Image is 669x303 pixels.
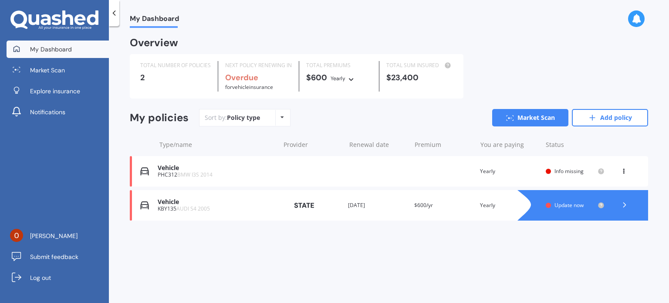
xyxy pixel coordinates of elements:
[306,61,372,70] div: TOTAL PREMIUMS
[30,108,65,116] span: Notifications
[554,167,584,175] span: Info missing
[349,140,408,149] div: Renewal date
[225,83,273,91] span: for Vehicle insurance
[176,205,210,212] span: AUDI S4 2005
[7,269,109,286] a: Log out
[130,38,178,47] div: Overview
[30,252,78,261] span: Submit feedback
[386,73,453,82] div: $23,400
[572,109,648,126] a: Add policy
[130,112,189,124] div: My policies
[158,164,275,172] div: Vehicle
[30,232,78,240] span: [PERSON_NAME]
[415,140,473,149] div: Premium
[546,140,605,149] div: Status
[7,103,109,121] a: Notifications
[159,140,277,149] div: Type/name
[177,171,213,178] span: BMW I3S 2014
[10,229,23,242] img: ACg8ocKvhGVydQ1vow0Ss8FqsgLGXkVhKlEjqsWhi6rPsnidghsrJA=s96-c
[140,61,211,70] div: TOTAL NUMBER OF POLICIES
[158,206,275,212] div: KBY135
[205,113,260,122] div: Sort by:
[140,201,149,210] img: Vehicle
[480,201,539,210] div: Yearly
[7,227,109,245] a: [PERSON_NAME]
[331,74,345,83] div: Yearly
[284,140,342,149] div: Provider
[386,61,453,70] div: TOTAL SUM INSURED
[306,73,372,83] div: $600
[7,248,109,266] a: Submit feedback
[414,201,433,209] span: $600/yr
[30,273,51,282] span: Log out
[225,61,292,70] div: NEXT POLICY RENEWING IN
[30,87,80,95] span: Explore insurance
[480,167,539,176] div: Yearly
[7,82,109,100] a: Explore insurance
[158,198,275,206] div: Vehicle
[282,197,326,213] img: State
[140,167,149,176] img: Vehicle
[492,109,568,126] a: Market Scan
[348,201,407,210] div: [DATE]
[140,73,211,82] div: 2
[30,66,65,75] span: Market Scan
[554,201,584,209] span: Update now
[480,140,539,149] div: You are paying
[158,172,275,178] div: PHC312
[30,45,72,54] span: My Dashboard
[7,41,109,58] a: My Dashboard
[7,61,109,79] a: Market Scan
[227,113,260,122] div: Policy type
[130,14,179,26] span: My Dashboard
[225,72,258,83] b: Overdue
